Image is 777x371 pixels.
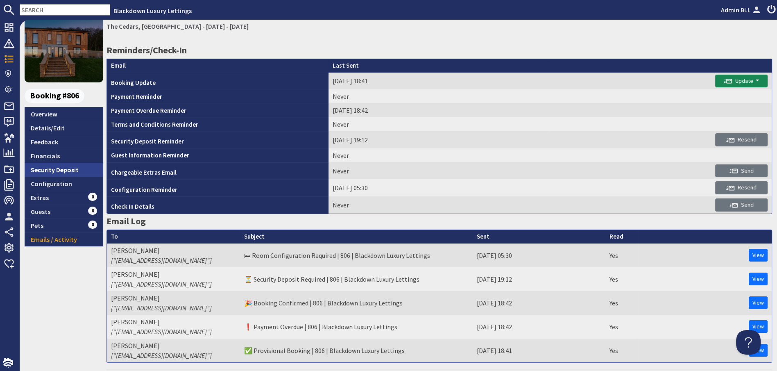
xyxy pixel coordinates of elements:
[240,291,473,315] td: 🎉 Booking Confirmed | 806 | Blackdown Luxury Lettings
[107,291,240,315] td: [PERSON_NAME]
[88,193,97,201] span: 0
[240,339,473,362] td: ✅ Provisional Booking | 806 | Blackdown Luxury Lettings
[328,196,550,214] td: Never
[25,121,103,135] a: Details/Edit
[726,184,757,191] span: Resend
[25,149,103,163] a: Financials
[88,221,97,229] span: 0
[473,230,606,244] th: Sent
[25,191,103,205] a: Extras0
[25,205,103,219] a: Guests6
[749,296,768,309] a: View
[106,43,772,57] h3: Reminders/Check-In
[328,103,550,117] td: [DATE] 18:42
[605,291,639,315] td: Yes
[206,22,249,30] a: [DATE] - [DATE]
[111,328,212,336] i: ["[EMAIL_ADDRESS][DOMAIN_NAME]"]
[715,164,768,178] button: Send
[721,5,762,15] a: Admin BLL
[107,179,328,196] th: Configuration Reminder
[25,232,103,246] a: Emails / Activity
[107,267,240,291] td: [PERSON_NAME]
[3,358,13,368] img: staytech_i_w-64f4e8e9ee0a9c174fd5317b4b171b261742d2d393467e5bdba4413f4f884c10.svg
[25,107,103,121] a: Overview
[107,89,328,103] th: Payment Reminder
[25,89,84,103] span: Booking #806
[25,89,100,103] a: Booking #806
[328,59,550,73] th: Last Sent
[107,103,328,117] th: Payment Overdue Reminder
[605,244,639,267] td: Yes
[240,315,473,339] td: ❗ Payment Overdue | 806 | Blackdown Luxury Lettings
[111,280,212,288] i: ["[EMAIL_ADDRESS][DOMAIN_NAME]"]
[328,162,550,180] td: Never
[113,7,192,15] a: Blackdown Luxury Lettings
[749,249,768,262] a: View
[25,135,103,149] a: Feedback
[111,256,212,264] i: ["[EMAIL_ADDRESS][DOMAIN_NAME]"]
[88,207,97,215] span: 6
[107,196,328,214] th: Check In Details
[736,330,761,355] iframe: Toggle Customer Support
[107,230,240,244] th: To
[107,162,328,180] th: Chargeable Extras Email
[20,4,110,16] input: SEARCH
[25,177,103,191] a: Configuration
[715,133,768,146] button: Resend
[328,179,550,196] td: [DATE] 05:30
[605,267,639,291] td: Yes
[605,230,639,244] th: Read
[328,73,550,90] td: [DATE] 18:41
[202,22,205,30] span: -
[328,89,550,103] td: Never
[240,244,473,267] td: 🛏 Room Configuration Required | 806 | Blackdown Luxury Lettings
[729,167,754,174] span: Send
[25,219,103,232] a: Pets0
[715,181,768,194] button: Resend
[605,339,639,362] td: Yes
[473,315,606,339] td: [DATE] 18:42
[111,351,212,360] i: ["[EMAIL_ADDRESS][DOMAIN_NAME]"]
[328,131,550,148] td: [DATE] 19:12
[473,244,606,267] td: [DATE] 05:30
[473,291,606,315] td: [DATE] 18:42
[715,75,768,88] button: Update
[473,339,606,362] td: [DATE] 18:41
[25,4,103,82] a: The Cedars, Devon's icon9.9
[328,117,550,131] td: Never
[25,4,103,82] img: The Cedars, Devon's icon
[107,59,328,73] th: Email
[106,214,772,228] h3: Email Log
[749,273,768,285] a: View
[106,22,201,30] a: The Cedars, [GEOGRAPHIC_DATA]
[240,267,473,291] td: ⏳ Security Deposit Required | 806 | Blackdown Luxury Lettings
[25,163,103,177] a: Security Deposit
[107,148,328,162] th: Guest Information Reminder
[473,267,606,291] td: [DATE] 19:12
[724,77,753,84] span: Update
[605,315,639,339] td: Yes
[111,304,212,312] i: ["[EMAIL_ADDRESS][DOMAIN_NAME]"]
[726,136,757,143] span: Resend
[107,131,328,148] th: Security Deposit Reminder
[107,244,240,267] td: [PERSON_NAME]
[107,73,328,90] th: Booking Update
[107,117,328,131] th: Terms and Conditions Reminder
[715,198,768,212] button: Send
[240,230,473,244] th: Subject
[107,315,240,339] td: [PERSON_NAME]
[729,201,754,208] span: Send
[749,320,768,333] a: View
[328,148,550,162] td: Never
[107,339,240,362] td: [PERSON_NAME]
